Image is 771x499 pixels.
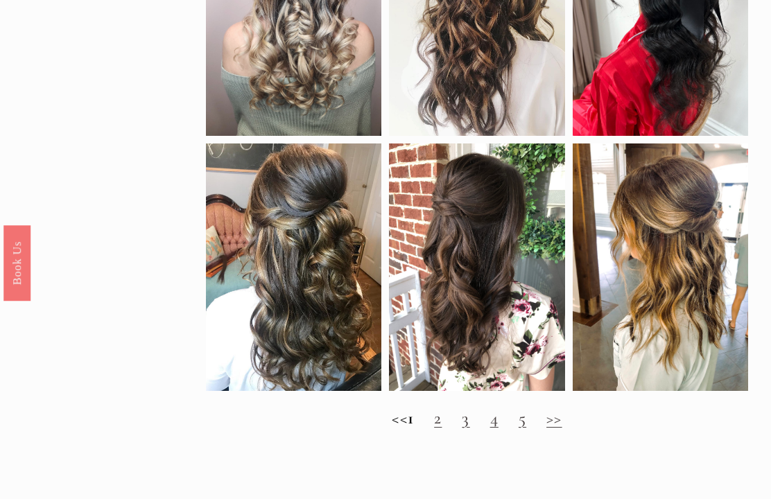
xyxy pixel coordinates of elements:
a: 5 [519,408,526,428]
a: Book Us [3,225,31,301]
a: 3 [462,408,469,428]
a: 4 [490,408,499,428]
h2: << [206,408,747,428]
a: >> [546,408,562,428]
strong: 1 [408,408,414,428]
a: 2 [434,408,442,428]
